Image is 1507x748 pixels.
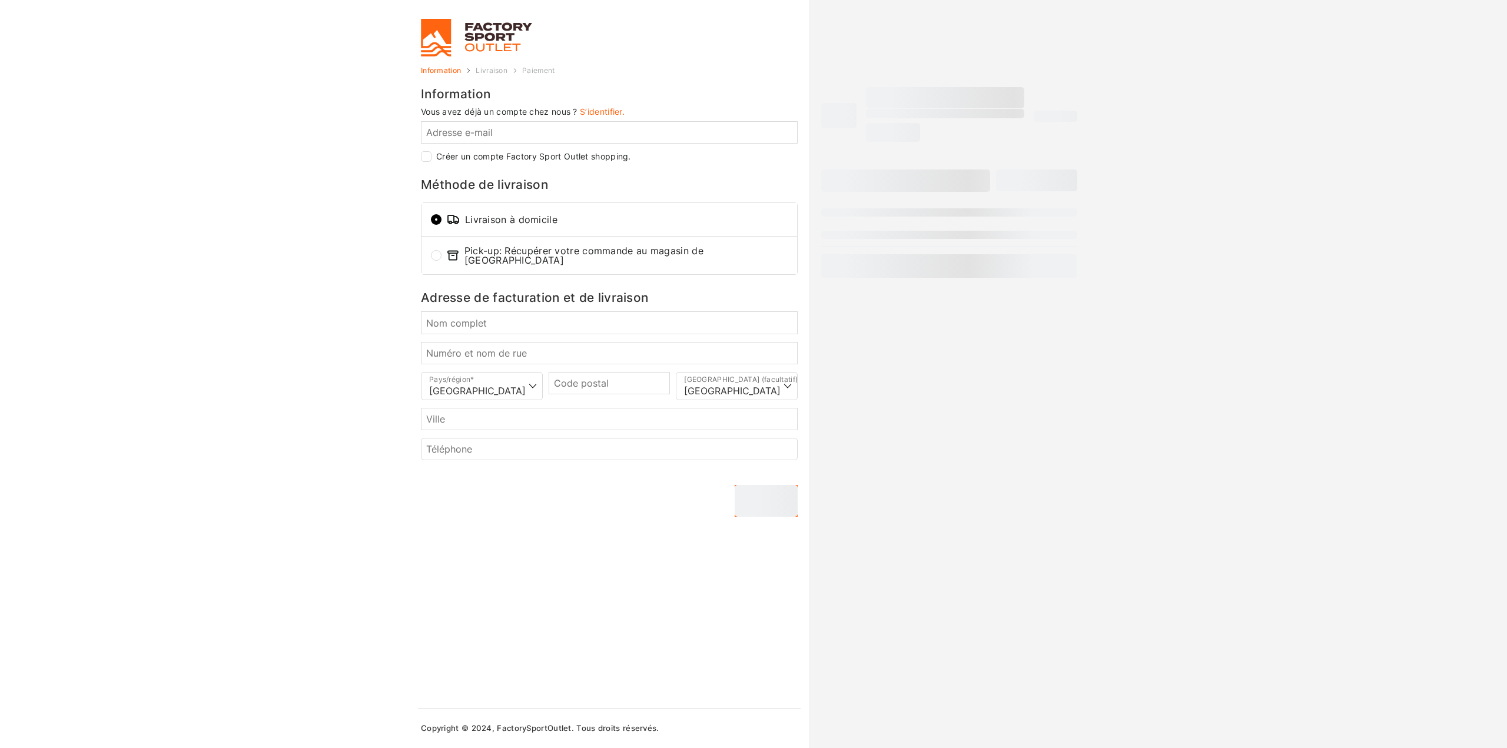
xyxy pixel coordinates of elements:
[421,342,798,364] input: Numéro et nom de rue
[421,179,798,191] h3: Méthode de livraison
[421,292,798,304] h3: Adresse de facturation et de livraison
[421,724,798,732] p: Copyright © 2024, FactorySportOutlet. Tous droits réservés.
[421,107,577,117] span: Vous avez déjà un compte chez nous ?
[421,311,798,334] input: Nom complet
[549,372,670,394] input: Code postal
[421,438,798,460] input: Téléphone
[580,107,625,117] a: S’identifier.
[421,67,461,74] a: Information
[446,246,788,265] span: Pick-up: Récupérer votre commande au magasin de [GEOGRAPHIC_DATA]
[421,88,798,101] h3: Information
[522,67,555,74] a: Paiement
[436,152,631,161] label: Créer un compte Factory Sport Outlet shopping.
[421,121,798,144] input: Adresse e-mail
[476,67,507,74] a: Livraison
[421,408,798,430] input: Ville
[446,212,788,227] span: Livraison à domicile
